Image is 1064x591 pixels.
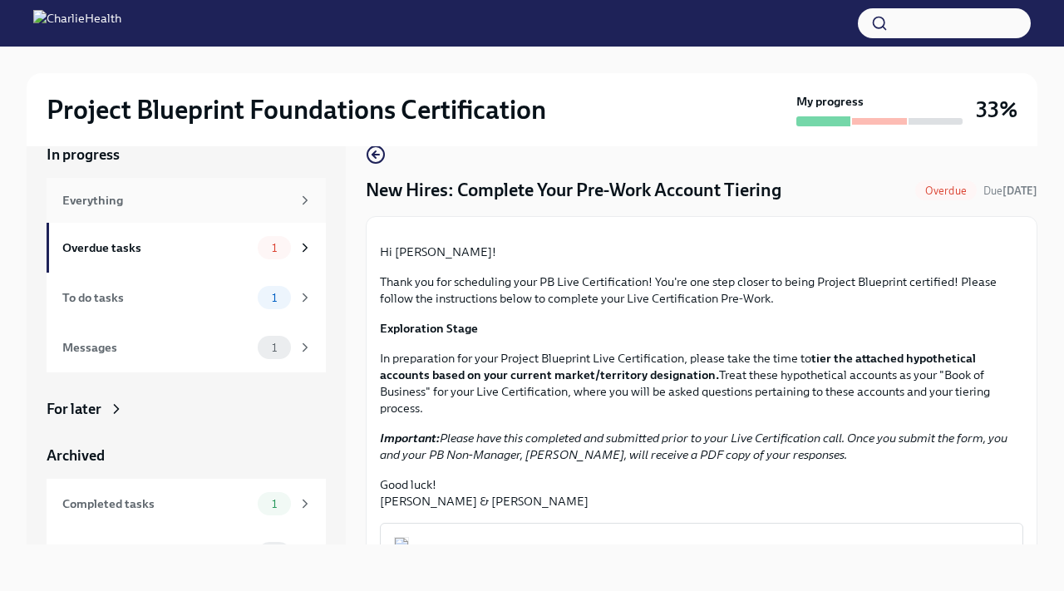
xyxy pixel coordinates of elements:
a: Messages1 [47,323,326,372]
span: 1 [262,498,287,510]
span: Overdue [915,185,977,197]
p: Hi [PERSON_NAME]! [380,244,1023,260]
em: Please have this completed and submitted prior to your Live Certification call. Once you submit t... [380,431,1007,462]
span: Due [983,185,1037,197]
div: Completed tasks [62,495,251,513]
p: In preparation for your Project Blueprint Live Certification, please take the time to Treat these... [380,350,1023,416]
img: CharlieHealth [33,10,121,37]
p: Thank you for scheduling your PB Live Certification! You're one step closer to being Project Blue... [380,273,1023,307]
span: September 8th, 2025 12:00 [983,183,1037,199]
a: To do tasks1 [47,273,326,323]
a: Overdue tasks1 [47,223,326,273]
div: Messages [62,338,251,357]
a: Archived [47,446,326,465]
div: To do tasks [62,288,251,307]
h3: 33% [976,95,1017,125]
span: 1 [262,342,287,354]
a: Everything [47,178,326,223]
p: Good luck! [PERSON_NAME] & [PERSON_NAME] [380,476,1023,510]
span: 1 [262,292,287,304]
strong: Exploration Stage [380,321,478,336]
strong: My progress [796,93,864,110]
h4: New Hires: Complete Your Pre-Work Account Tiering [366,178,781,203]
strong: Important: [380,431,440,446]
div: Everything [62,191,291,209]
div: For later [47,399,101,419]
a: In progress [47,145,326,165]
h2: Project Blueprint Foundations Certification [47,93,546,126]
div: Overdue tasks [62,239,251,257]
a: Completed tasks1 [47,479,326,529]
span: 1 [262,242,287,254]
a: For later [47,399,326,419]
strong: [DATE] [1002,185,1037,197]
